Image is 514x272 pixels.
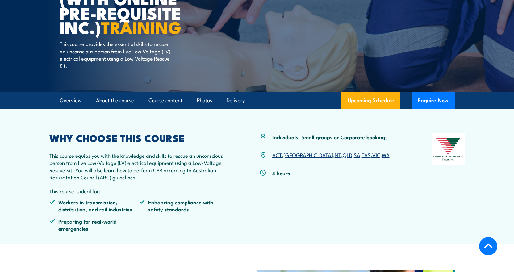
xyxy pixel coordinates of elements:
p: This course equips you with the knowledge and skills to rescue an unconscious person from live Lo... [49,152,230,181]
button: Enquire Now [412,92,455,109]
li: Workers in transmission, distribution, and rail industries [49,199,140,213]
p: 4 hours [272,169,290,177]
a: QLD [343,151,352,158]
li: Enhancing compliance with safety standards [139,199,229,213]
a: WA [382,151,390,158]
strong: TRAINING [101,14,181,40]
a: Delivery [227,92,245,109]
a: VIC [372,151,380,158]
p: Individuals, Small groups or Corporate bookings [272,133,388,140]
a: Course content [148,92,182,109]
a: SA [354,151,360,158]
h2: WHY CHOOSE THIS COURSE [49,133,230,142]
a: NT [335,151,341,158]
p: This course is ideal for: [49,187,230,195]
a: [GEOGRAPHIC_DATA] [283,151,333,158]
a: Photos [197,92,212,109]
p: This course provides the essential skills to rescue an unconscious person from live Low Voltage (... [60,40,172,69]
a: About the course [96,92,134,109]
a: ACT [272,151,282,158]
a: Overview [60,92,81,109]
img: Nationally Recognised Training logo. [432,133,465,165]
a: Upcoming Schedule [341,92,400,109]
p: , , , , , , , [272,151,390,158]
li: Preparing for real-world emergencies [49,218,140,232]
a: TAS [362,151,371,158]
